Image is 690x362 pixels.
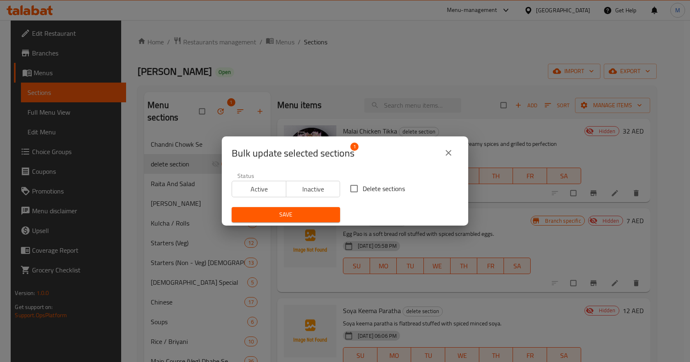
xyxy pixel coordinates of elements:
[235,183,283,195] span: Active
[350,143,359,151] span: 1
[286,181,340,197] button: Inactive
[232,181,286,197] button: Active
[238,210,333,220] span: Save
[439,143,458,163] button: close
[363,184,405,194] span: Delete sections
[232,147,354,160] span: Selected section count
[232,207,340,222] button: Save
[290,183,337,195] span: Inactive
